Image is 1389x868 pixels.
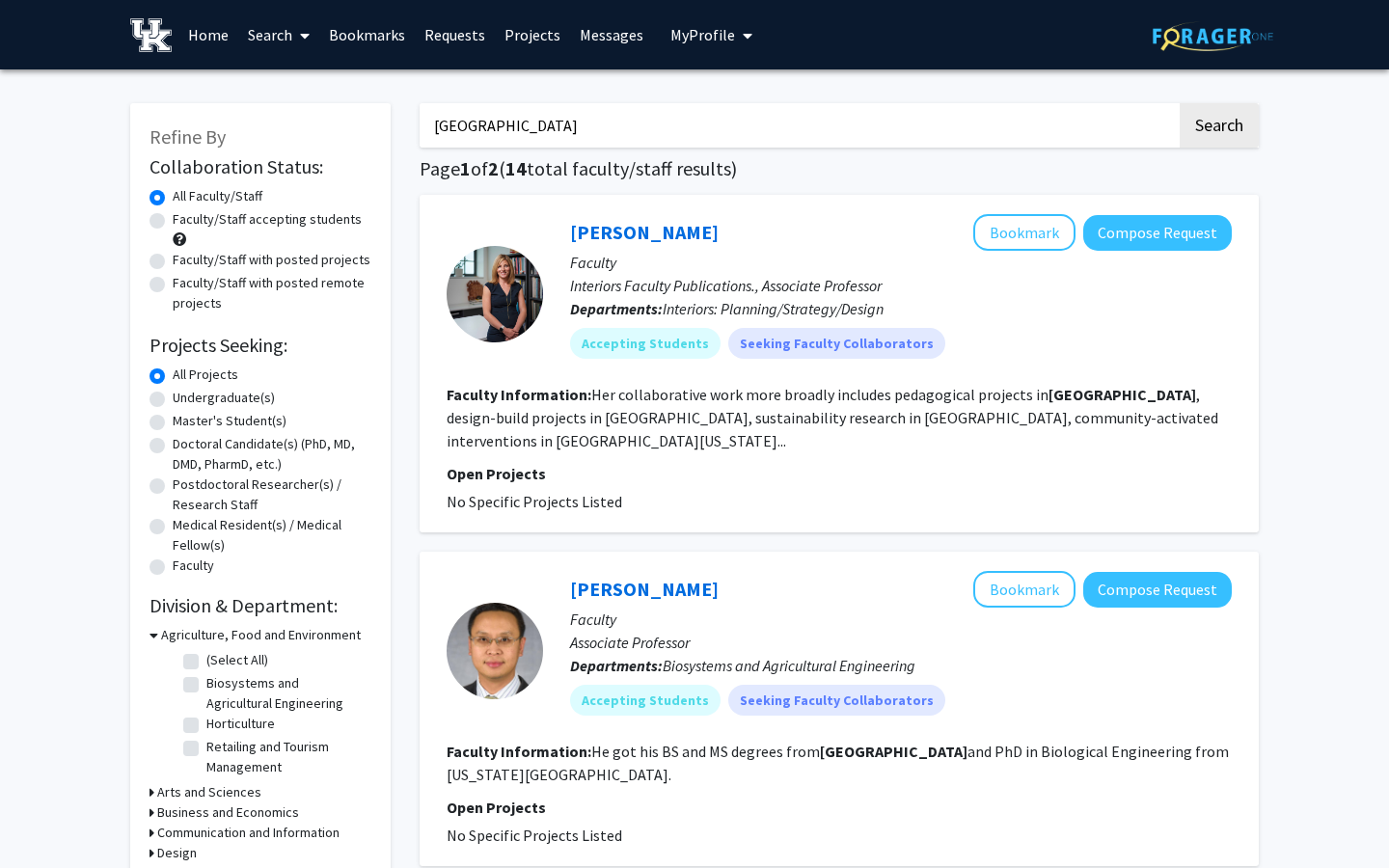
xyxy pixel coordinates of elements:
a: [PERSON_NAME] [570,577,719,601]
span: Interiors: Planning/Strategy/Design [663,299,884,318]
p: Open Projects [447,462,1232,485]
label: Undergraduate(s) [173,388,275,408]
a: Home [178,1,238,68]
span: 1 [460,156,471,180]
button: Add Jian Shi to Bookmarks [973,571,1076,608]
label: All Faculty/Staff [173,186,262,206]
button: Compose Request to Rebekah Radtke [1083,215,1232,251]
label: Faculty/Staff accepting students [173,209,362,230]
span: 14 [505,156,527,180]
iframe: Chat [14,781,82,854]
h3: Communication and Information [157,823,340,843]
p: Associate Professor [570,631,1232,654]
a: [PERSON_NAME] [570,220,719,244]
mat-chip: Seeking Faculty Collaborators [728,328,945,359]
img: ForagerOne Logo [1153,21,1273,51]
b: Departments: [570,299,663,318]
label: Retailing and Tourism Management [206,737,367,777]
span: Refine By [150,124,226,149]
label: Faculty [173,556,214,576]
h2: Division & Department: [150,594,371,617]
label: Medical Resident(s) / Medical Fellow(s) [173,515,371,556]
span: My Profile [670,25,735,44]
label: Faculty/Staff with posted remote projects [173,273,371,313]
p: Faculty [570,251,1232,274]
h3: Agriculture, Food and Environment [161,625,361,645]
p: Interiors Faculty Publications., Associate Professor [570,274,1232,297]
h3: Business and Economics [157,802,299,823]
button: Compose Request to Jian Shi [1083,572,1232,608]
b: [GEOGRAPHIC_DATA] [820,742,967,761]
b: [GEOGRAPHIC_DATA] [1049,385,1196,404]
span: 2 [488,156,499,180]
button: Search [1180,103,1259,148]
img: University of Kentucky Logo [130,18,172,52]
span: No Specific Projects Listed [447,492,622,511]
label: (Select All) [206,650,268,670]
button: Add Rebekah Radtke to Bookmarks [973,214,1076,251]
h3: Arts and Sciences [157,782,261,802]
label: Biosystems and Agricultural Engineering [206,673,367,714]
mat-chip: Accepting Students [570,685,721,716]
h1: Page of ( total faculty/staff results) [420,157,1259,180]
label: Faculty/Staff with posted projects [173,250,370,270]
a: Requests [415,1,495,68]
mat-chip: Accepting Students [570,328,721,359]
mat-chip: Seeking Faculty Collaborators [728,685,945,716]
b: Faculty Information: [447,385,591,404]
span: No Specific Projects Listed [447,826,622,845]
p: Open Projects [447,796,1232,819]
fg-read-more: He got his BS and MS degrees from and PhD in Biological Engineering from [US_STATE][GEOGRAPHIC_DA... [447,742,1229,784]
b: Faculty Information: [447,742,591,761]
h2: Collaboration Status: [150,155,371,178]
h3: Design [157,843,197,863]
fg-read-more: Her collaborative work more broadly includes pedagogical projects in , design-build projects in [... [447,385,1218,450]
span: Biosystems and Agricultural Engineering [663,656,915,675]
h2: Projects Seeking: [150,334,371,357]
a: Projects [495,1,570,68]
label: Doctoral Candidate(s) (PhD, MD, DMD, PharmD, etc.) [173,434,371,475]
label: Master's Student(s) [173,411,286,431]
p: Faculty [570,608,1232,631]
a: Messages [570,1,653,68]
a: Search [238,1,319,68]
a: Bookmarks [319,1,415,68]
label: Postdoctoral Researcher(s) / Research Staff [173,475,371,515]
label: All Projects [173,365,238,385]
input: Search Keywords [420,103,1177,148]
label: Horticulture [206,714,275,734]
b: Departments: [570,656,663,675]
